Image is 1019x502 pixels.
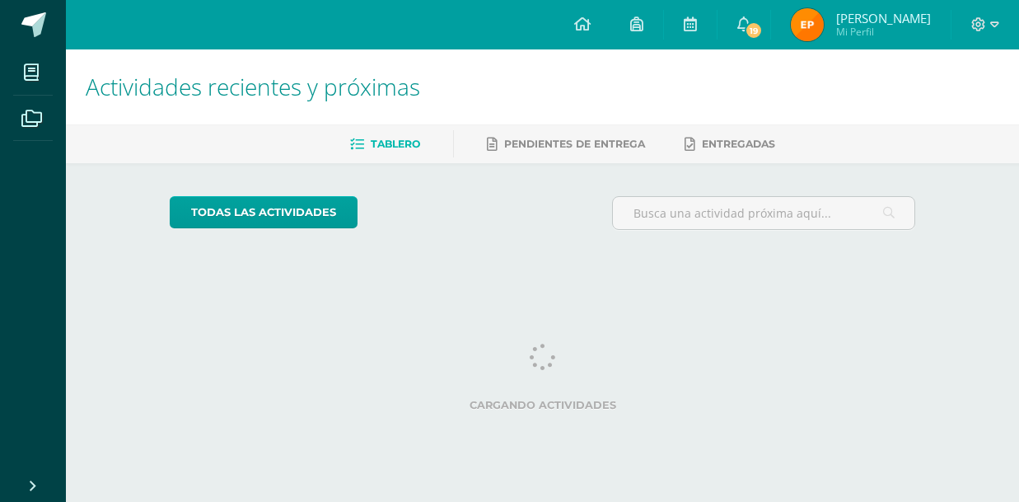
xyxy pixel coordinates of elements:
[170,196,358,228] a: todas las Actividades
[487,131,645,157] a: Pendientes de entrega
[685,131,775,157] a: Entregadas
[836,25,931,39] span: Mi Perfil
[744,21,762,40] span: 19
[86,71,420,102] span: Actividades recientes y próximas
[170,399,915,411] label: Cargando actividades
[504,138,645,150] span: Pendientes de entrega
[791,8,824,41] img: 69133462a42c8d051886f26b65fbd743.png
[350,131,420,157] a: Tablero
[371,138,420,150] span: Tablero
[613,197,914,229] input: Busca una actividad próxima aquí...
[836,10,931,26] span: [PERSON_NAME]
[702,138,775,150] span: Entregadas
